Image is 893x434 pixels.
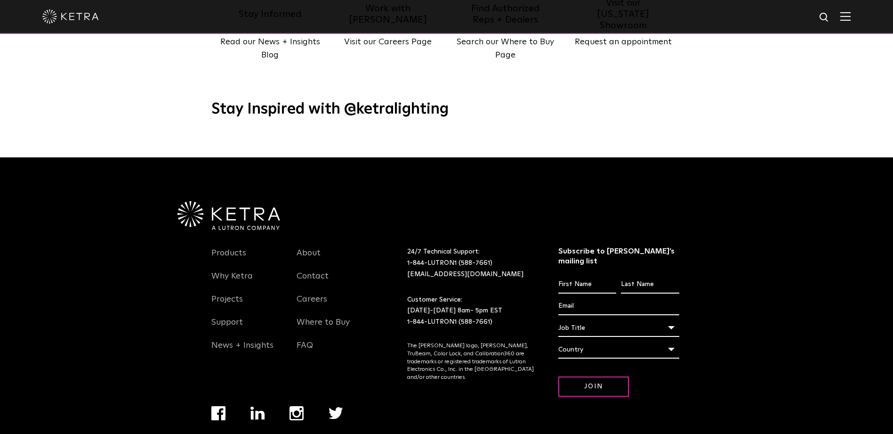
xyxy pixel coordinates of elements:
[558,297,679,315] input: Email
[407,295,535,328] p: Customer Service: [DATE]-[DATE] 8am- 5pm EST
[407,271,523,278] a: [EMAIL_ADDRESS][DOMAIN_NAME]
[558,319,679,337] div: Job Title
[177,201,280,230] img: Ketra-aLutronCo_White_RGB
[211,294,243,316] a: Projects
[297,340,313,362] a: FAQ
[297,271,329,293] a: Contact
[250,407,265,420] img: linkedin
[211,246,283,362] div: Navigation Menu
[407,342,535,382] p: The [PERSON_NAME] logo, [PERSON_NAME], TruBeam, Color Lock, and Calibration360 are trademarks or ...
[329,35,447,49] p: Visit our Careers Page
[297,294,327,316] a: Careers
[211,35,329,63] p: Read our News + Insights Blog
[297,246,368,362] div: Navigation Menu
[558,246,679,266] h3: Subscribe to [PERSON_NAME]’s mailing list
[819,12,830,24] img: search icon
[211,406,225,420] img: facebook
[329,407,343,419] img: twitter
[558,377,629,397] input: Join
[42,9,99,24] img: ketra-logo-2019-white
[407,246,535,280] p: 24/7 Technical Support:
[297,317,350,339] a: Where to Buy
[211,100,682,120] h3: Stay Inspired with @ketralighting
[407,260,492,266] a: 1-844-LUTRON1 (588-7661)
[564,35,682,49] p: Request an appointment
[211,271,253,293] a: Why Ketra
[211,340,274,362] a: News + Insights
[297,248,321,270] a: About
[290,406,304,420] img: instagram
[447,35,564,63] p: Search our Where to Buy Page
[211,317,243,339] a: Support
[211,248,246,270] a: Products
[621,276,679,294] input: Last Name
[558,276,616,294] input: First Name
[407,319,492,325] a: 1-844-LUTRON1 (588-7661)
[558,341,679,359] div: Country
[840,12,851,21] img: Hamburger%20Nav.svg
